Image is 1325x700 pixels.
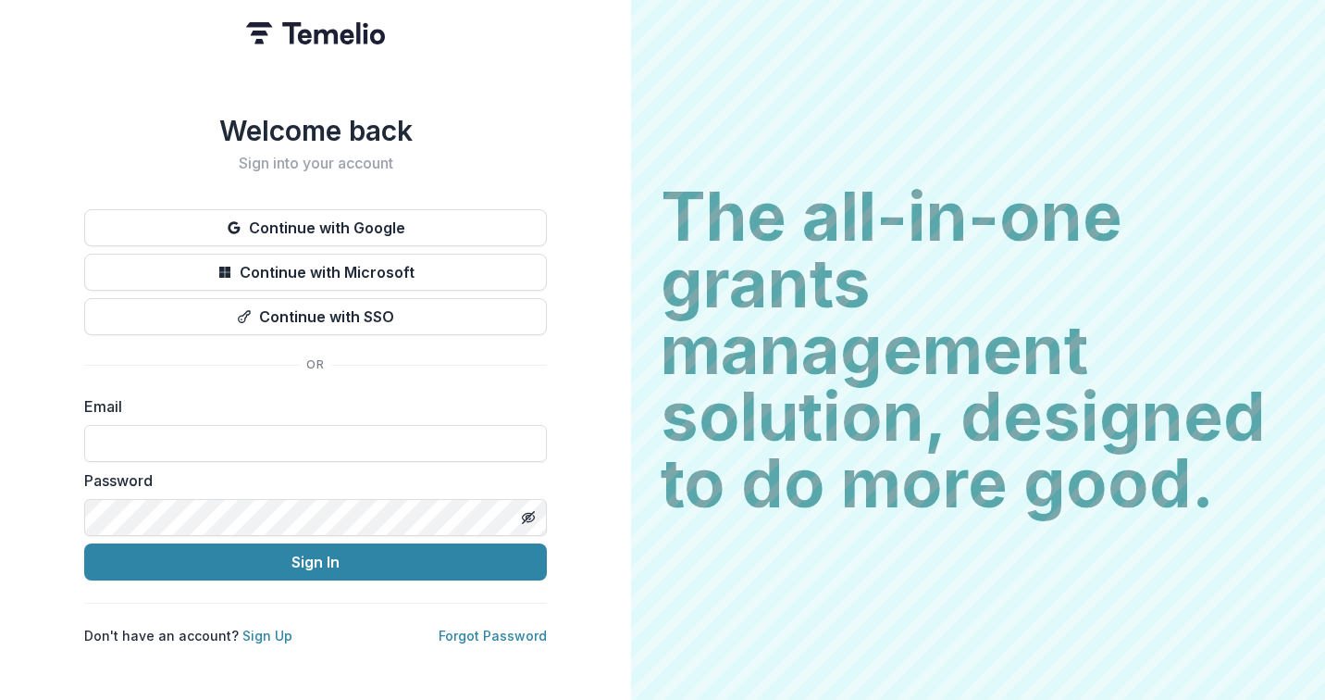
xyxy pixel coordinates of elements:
button: Sign In [84,544,547,581]
label: Email [84,395,536,418]
button: Continue with Google [84,209,547,246]
button: Continue with Microsoft [84,254,547,291]
img: Temelio [246,22,385,44]
h1: Welcome back [84,114,547,147]
a: Sign Up [242,628,292,644]
button: Continue with SSO [84,298,547,335]
h2: Sign into your account [84,155,547,172]
label: Password [84,469,536,492]
a: Forgot Password [439,628,547,644]
button: Toggle password visibility [514,503,543,532]
p: Don't have an account? [84,626,292,645]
